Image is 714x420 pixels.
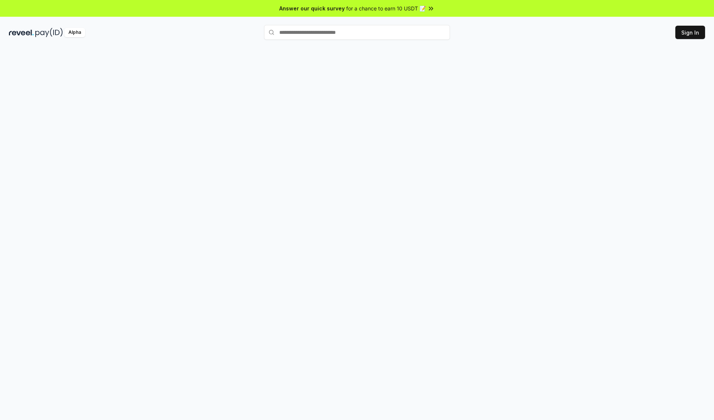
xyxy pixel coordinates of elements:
div: Alpha [64,28,85,37]
img: reveel_dark [9,28,34,37]
span: for a chance to earn 10 USDT 📝 [346,4,426,12]
button: Sign In [675,26,705,39]
img: pay_id [35,28,63,37]
span: Answer our quick survey [279,4,345,12]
